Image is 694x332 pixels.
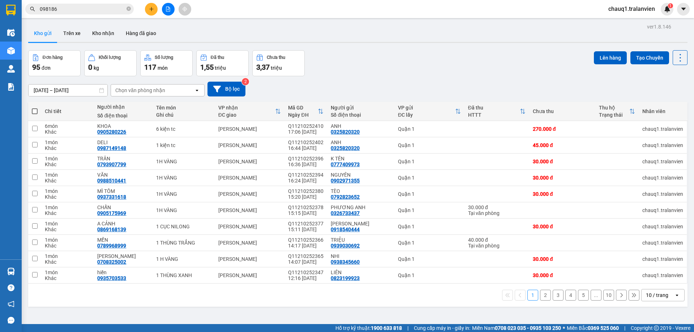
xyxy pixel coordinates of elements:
[288,270,324,275] div: Q11210252347
[94,65,99,71] span: kg
[578,290,589,301] button: 5
[97,210,126,216] div: 0905175969
[8,284,14,291] span: question-circle
[200,63,214,72] span: 1,55
[398,272,461,278] div: Quận 1
[115,87,165,94] div: Chọn văn phòng nhận
[642,126,683,132] div: chauq1.tralanvien
[331,227,360,232] div: 0918540444
[331,221,390,227] div: GIA BẢO
[288,227,324,232] div: 15:11 [DATE]
[45,188,90,194] div: 1 món
[252,50,305,76] button: Chưa thu3,37 triệu
[288,188,324,194] div: Q11210252380
[43,55,63,60] div: Đơn hàng
[156,272,211,278] div: 1 THÙNG XANH
[642,240,683,246] div: chauq1.tralanvien
[588,325,619,331] strong: 0369 525 060
[215,102,285,121] th: Toggle SortBy
[533,224,592,229] div: 30.000 đ
[145,3,158,16] button: plus
[331,105,390,111] div: Người gửi
[8,301,14,307] span: notification
[211,55,224,60] div: Đã thu
[468,105,520,111] div: Đã thu
[166,7,171,12] span: file-add
[668,3,673,8] sup: 1
[45,243,90,249] div: Khác
[218,112,275,118] div: ĐC giao
[218,126,281,132] div: [PERSON_NAME]
[331,161,360,167] div: 0777409973
[7,29,15,36] img: warehouse-icon
[45,108,90,114] div: Chi tiết
[664,6,671,12] img: icon-new-feature
[158,65,168,71] span: món
[218,159,281,164] div: [PERSON_NAME]
[398,142,461,148] div: Quận 1
[331,204,390,210] div: PHƯƠNG ANH
[182,7,187,12] span: aim
[654,325,659,331] span: copyright
[414,324,470,332] span: Cung cấp máy in - giấy in:
[156,142,211,148] div: 1 kiện tc
[45,210,90,216] div: Khác
[28,50,81,76] button: Đơn hàng95đơn
[97,145,126,151] div: 0987149148
[603,4,661,13] span: chauq1.tralanvien
[97,259,126,265] div: 0708325002
[45,172,90,178] div: 1 món
[398,105,455,111] div: VP gửi
[331,253,390,259] div: NHI
[331,156,390,161] div: K TÊN
[642,272,683,278] div: chauq1.tralanvien
[647,23,671,31] div: ver 1.8.146
[288,237,324,243] div: Q11210252366
[45,145,90,151] div: Khác
[599,112,629,118] div: Trạng thái
[331,270,390,275] div: LIÊN
[256,63,270,72] span: 3,37
[45,194,90,200] div: Khác
[680,6,687,12] span: caret-down
[242,78,249,85] sup: 2
[533,108,592,114] div: Chưa thu
[267,55,285,60] div: Chưa thu
[288,194,324,200] div: 15:20 [DATE]
[45,178,90,184] div: Khác
[218,191,281,197] div: [PERSON_NAME]
[398,112,455,118] div: ĐC lấy
[468,204,526,210] div: 30.000 đ
[45,129,90,135] div: Khác
[468,112,520,118] div: HTTT
[331,178,360,184] div: 0902971355
[624,324,625,332] span: |
[45,161,90,167] div: Khác
[331,188,390,194] div: TÈO
[288,178,324,184] div: 16:24 [DATE]
[127,6,131,13] span: close-circle
[603,290,614,301] button: 10
[218,224,281,229] div: [PERSON_NAME]
[97,204,149,210] div: CHẤN
[97,270,149,275] div: hiền
[331,259,360,265] div: 0938345660
[97,275,126,281] div: 0935703533
[288,204,324,210] div: Q11210252378
[642,224,683,229] div: chauq1.tralanvien
[331,129,360,135] div: 0325820320
[97,104,149,110] div: Người nhận
[468,243,526,249] div: Tại văn phòng
[99,55,121,60] div: Khối lượng
[7,83,15,91] img: solution-icon
[284,102,327,121] th: Toggle SortBy
[540,290,551,301] button: 2
[677,3,690,16] button: caret-down
[271,65,282,71] span: triệu
[156,207,211,213] div: 1H VÀNG
[407,324,408,332] span: |
[288,259,324,265] div: 14:07 [DATE]
[331,139,390,145] div: ANH
[591,290,601,301] button: ...
[218,240,281,246] div: [PERSON_NAME]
